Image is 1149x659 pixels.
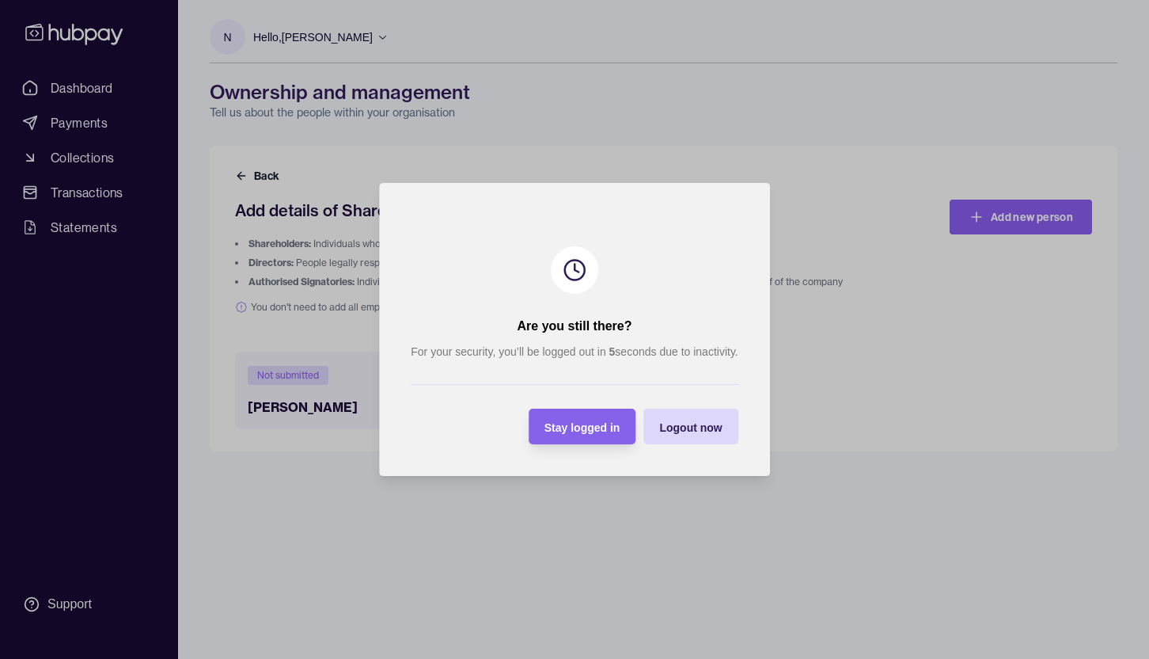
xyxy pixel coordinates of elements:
span: Stay logged in [544,421,620,434]
span: Logout now [659,421,722,434]
h2: Are you still there? [518,318,632,335]
button: Logout now [643,409,738,444]
strong: 5 [609,345,616,358]
button: Stay logged in [529,409,636,444]
p: For your security, you’ll be logged out in seconds due to inactivity. [411,343,738,360]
